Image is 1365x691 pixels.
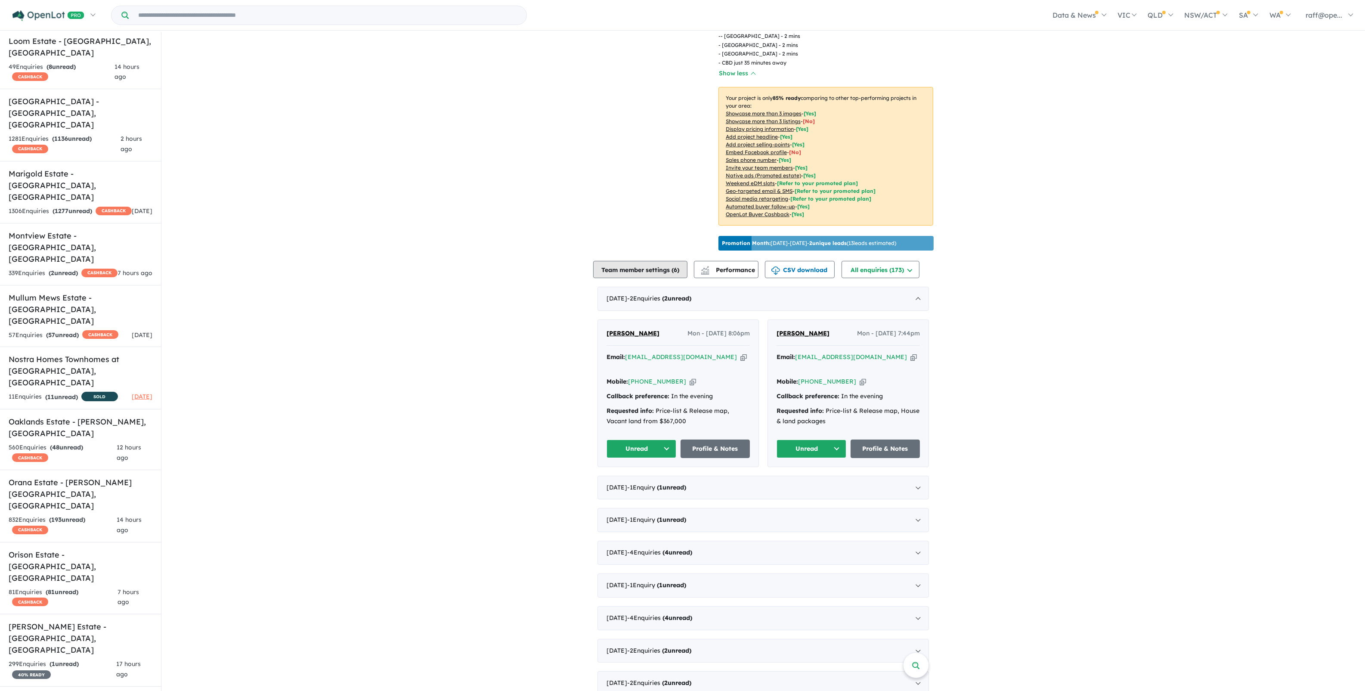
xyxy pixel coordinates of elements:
[659,516,662,524] span: 1
[54,135,68,143] span: 1136
[607,407,654,415] strong: Requested info:
[46,588,78,596] strong: ( unread)
[627,614,692,622] span: - 4 Enquir ies
[9,353,152,388] h5: Nostra Homes Townhomes at [GEOGRAPHIC_DATA] , [GEOGRAPHIC_DATA]
[597,573,929,598] div: [DATE]
[860,377,866,386] button: Copy
[659,483,662,491] span: 1
[722,240,771,246] b: Promotion Month:
[910,353,917,362] button: Copy
[777,407,824,415] strong: Requested info:
[9,35,152,59] h5: Loom Estate - [GEOGRAPHIC_DATA] , [GEOGRAPHIC_DATA]
[627,581,686,589] span: - 1 Enquir y
[53,207,92,215] strong: ( unread)
[777,180,858,186] span: [Refer to your promoted plan]
[132,331,152,339] span: [DATE]
[627,647,691,654] span: - 2 Enquir ies
[597,476,929,500] div: [DATE]
[842,261,919,278] button: All enquiries (173)
[118,588,139,606] span: 7 hours ago
[9,330,118,341] div: 57 Enquir ies
[665,548,669,556] span: 4
[726,157,777,163] u: Sales phone number
[9,268,118,279] div: 339 Enquir ies
[50,443,83,451] strong: ( unread)
[657,483,686,491] strong: ( unread)
[607,328,659,339] a: [PERSON_NAME]
[48,588,55,596] span: 81
[627,294,691,302] span: - 2 Enquir ies
[740,353,747,362] button: Copy
[662,614,692,622] strong: ( unread)
[701,269,709,275] img: bar-chart.svg
[12,526,48,534] span: CASHBACK
[718,68,755,78] button: Show less
[795,164,808,171] span: [ Yes ]
[777,328,830,339] a: [PERSON_NAME]
[45,393,78,401] strong: ( unread)
[777,353,795,361] strong: Email:
[777,378,798,385] strong: Mobile:
[121,135,142,153] span: 2 hours ago
[777,329,830,337] span: [PERSON_NAME]
[726,110,802,117] u: Showcase more than 3 images
[718,87,933,226] p: Your project is only comparing to other top-performing projects in your area: - - - - - - - - - -...
[628,378,686,385] a: [PHONE_NUMBER]
[726,133,778,140] u: Add project headline
[81,392,118,401] span: SOLD
[726,211,789,217] u: OpenLot Buyer Cashback
[627,516,686,524] span: - 1 Enquir y
[803,172,816,179] span: [Yes]
[674,266,677,274] span: 6
[627,548,692,556] span: - 4 Enquir ies
[597,541,929,565] div: [DATE]
[12,145,48,153] span: CASHBACK
[777,406,920,427] div: Price-list & Release map, House & land packages
[47,393,54,401] span: 11
[694,261,758,278] button: Performance
[1306,11,1342,19] span: raff@ope...
[681,440,750,458] a: Profile & Notes
[117,443,141,462] span: 12 hours ago
[792,211,804,217] span: [Yes]
[722,239,896,247] p: [DATE] - [DATE] - ( 13 leads estimated)
[665,614,669,622] span: 4
[627,679,691,687] span: - 2 Enquir ies
[795,188,876,194] span: [Refer to your promoted plan]
[597,287,929,311] div: [DATE]
[657,581,686,589] strong: ( unread)
[9,168,152,203] h5: Marigold Estate - [GEOGRAPHIC_DATA] , [GEOGRAPHIC_DATA]
[607,329,659,337] span: [PERSON_NAME]
[9,621,152,656] h5: [PERSON_NAME] Estate - [GEOGRAPHIC_DATA] , [GEOGRAPHIC_DATA]
[718,32,940,67] p: - - [GEOGRAPHIC_DATA] - 2 mins - [GEOGRAPHIC_DATA] - 2 mins - [GEOGRAPHIC_DATA] - 2 mins - CBD ju...
[797,203,810,210] span: [Yes]
[765,261,835,278] button: CSV download
[9,230,152,265] h5: Montview Estate - [GEOGRAPHIC_DATA] , [GEOGRAPHIC_DATA]
[662,548,692,556] strong: ( unread)
[795,353,907,361] a: [EMAIL_ADDRESS][DOMAIN_NAME]
[726,126,794,132] u: Display pricing information
[702,266,755,274] span: Performance
[796,126,808,132] span: [ Yes ]
[726,118,801,124] u: Showcase more than 3 listings
[52,660,55,668] span: 1
[50,660,79,668] strong: ( unread)
[687,328,750,339] span: Mon - [DATE] 8:06pm
[9,587,118,608] div: 81 Enquir ies
[773,95,801,101] b: 85 % ready
[81,269,118,277] span: CASHBACK
[51,516,62,524] span: 193
[607,440,676,458] button: Unread
[607,353,625,361] strong: Email:
[9,206,132,217] div: 1306 Enquir ies
[662,294,691,302] strong: ( unread)
[118,269,152,277] span: 7 hours ago
[792,141,805,148] span: [ Yes ]
[9,443,117,463] div: 560 Enquir ies
[662,679,691,687] strong: ( unread)
[12,670,51,679] span: 40 % READY
[726,195,788,202] u: Social media retargeting
[116,660,141,678] span: 17 hours ago
[49,269,78,277] strong: ( unread)
[701,266,709,271] img: line-chart.svg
